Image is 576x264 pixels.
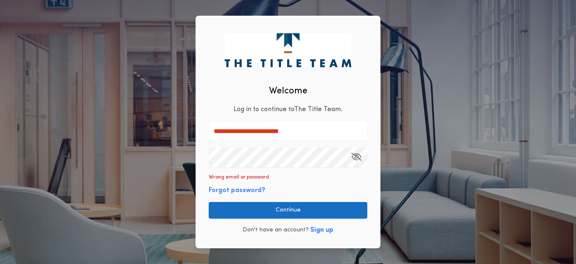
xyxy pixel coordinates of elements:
button: Sign up [310,225,333,235]
h2: Welcome [269,84,307,98]
button: Continue [209,202,367,219]
button: Forgot password? [209,186,265,195]
p: Wrong email or password [209,174,269,181]
img: logo [224,33,351,67]
p: Log in to continue to The Title Team . [234,105,342,114]
p: Don't have an account? [243,226,309,234]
